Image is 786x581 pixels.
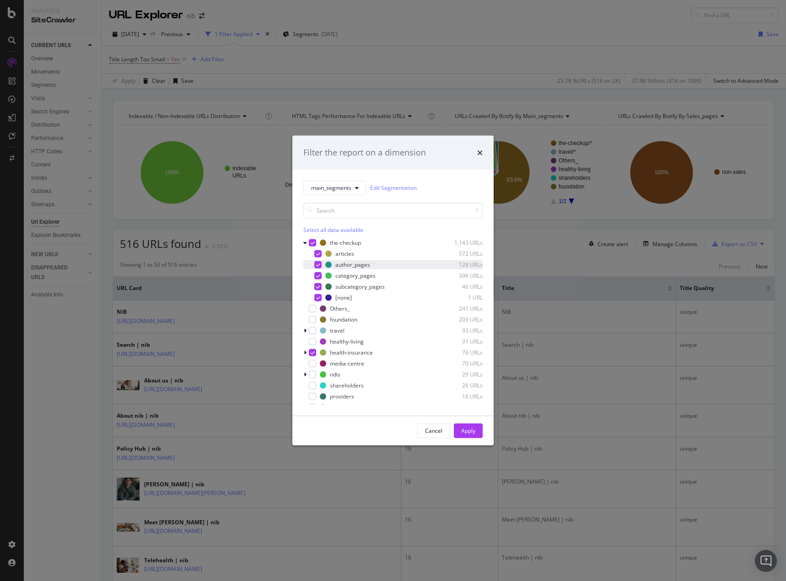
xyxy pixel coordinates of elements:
div: 70 URLs [438,360,483,367]
button: Apply [454,423,483,438]
div: 91 URLs [438,338,483,345]
div: subcategory_pages [335,283,385,290]
div: foundation [330,316,357,323]
div: Others_ [330,305,350,312]
div: Select all data available [303,226,483,233]
div: 128 URLs [438,261,483,269]
div: articles [335,250,354,258]
div: category_pages [335,272,376,280]
div: travel [330,327,345,334]
div: Apply [461,427,475,435]
div: 1 URL [438,294,483,301]
div: 572 URLs [438,250,483,258]
div: modal [292,136,494,446]
div: providers [330,393,354,400]
div: times [477,147,483,159]
div: media-centre [330,360,364,367]
div: 26 URLs [438,382,483,389]
div: 241 URLs [438,305,483,312]
div: 93 URLs [438,327,483,334]
div: healthy-living [330,338,364,345]
div: 16 URLs [438,393,483,400]
span: main_segments [311,184,351,192]
input: Search [303,202,483,218]
div: author_pages [335,261,370,269]
div: 6 URLs [438,403,483,411]
div: ndis [330,371,340,378]
button: Cancel [417,423,450,438]
div: 396 URLs [438,272,483,280]
div: 209 URLs [438,316,483,323]
div: Home [330,403,345,411]
button: main_segments [303,180,366,195]
div: 46 URLs [438,283,483,290]
div: 29 URLs [438,371,483,378]
div: health-insurance [330,349,373,356]
div: 1,143 URLs [438,239,483,247]
div: Open Intercom Messenger [755,550,777,572]
div: Cancel [425,427,442,435]
a: Edit Segmentation [370,183,417,193]
div: the-checkup [330,239,361,247]
div: 76 URLs [438,349,483,356]
div: Filter the report on a dimension [303,147,426,159]
div: shareholders [330,382,364,389]
div: [none] [335,294,352,301]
